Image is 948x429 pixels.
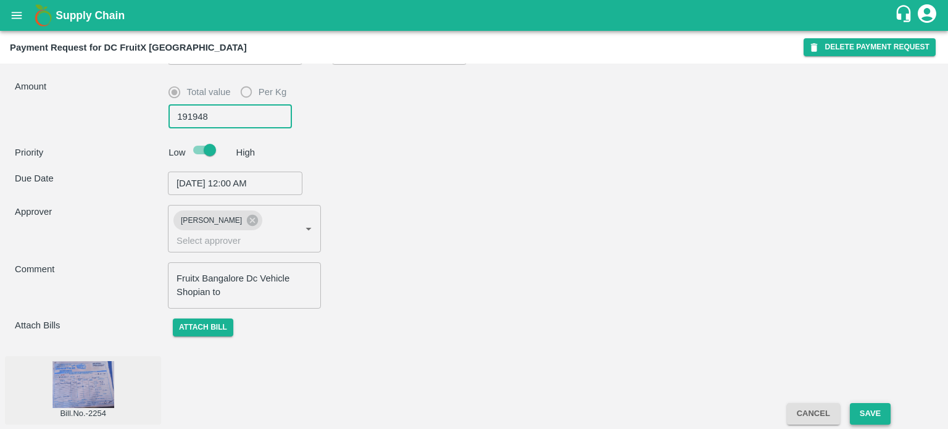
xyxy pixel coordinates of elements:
img: logo [31,3,56,28]
div: customer-support [894,4,916,27]
div: [PERSON_NAME] [173,210,262,230]
input: Select approver [172,232,281,248]
b: Payment Request for DC FruitX [GEOGRAPHIC_DATA] [10,43,247,52]
input: Choose date, selected date is Oct 13, 2025 [168,172,294,195]
span: Bill.No.-2254 [60,408,106,420]
p: Due Date [15,172,168,185]
input: Amount [168,105,292,128]
span: Per Kg [259,85,286,99]
button: DELETE PAYMENT REQUEST [804,38,936,56]
p: Priority [15,146,164,159]
button: Open [301,220,317,236]
textarea: Fruitx Bangalore Dc Vehicle Shopian to [GEOGRAPHIC_DATA] [GEOGRAPHIC_DATA] [177,272,312,298]
p: Amount [15,80,164,93]
span: Total value [187,85,231,99]
button: Save [850,403,891,425]
img: https://app.vegrow.in/rails/active_storage/blobs/redirect/eyJfcmFpbHMiOnsiZGF0YSI6MzIyMTcyOCwicHV... [52,361,114,408]
p: Attach Bills [15,319,168,332]
button: open drawer [2,1,31,30]
button: Attach bill [173,319,233,336]
a: Supply Chain [56,7,894,24]
p: Comment [15,262,168,276]
button: Cancel [787,403,840,425]
p: Approver [15,205,168,219]
p: Low [168,146,185,159]
div: account of current user [916,2,938,28]
p: High [236,146,256,159]
div: payment_amount_type [168,80,296,104]
span: [PERSON_NAME] [173,214,249,227]
b: Supply Chain [56,9,125,22]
